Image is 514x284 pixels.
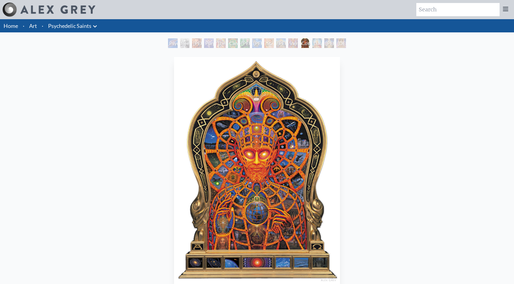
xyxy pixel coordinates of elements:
[312,38,322,48] div: Dalai Lama
[264,38,274,48] div: St. [PERSON_NAME] & The LSD Revelation Revolution
[180,38,190,48] div: Beethoven
[29,22,37,30] a: Art
[252,38,262,48] div: [PERSON_NAME] & the New Eleusis
[48,22,91,30] a: Psychedelic Saints
[300,38,310,48] div: Cosmic [DEMOGRAPHIC_DATA]
[276,38,286,48] div: [PERSON_NAME]
[324,38,334,48] div: [PERSON_NAME]
[4,22,18,29] a: Home
[416,3,500,16] input: Search
[192,38,202,48] div: [PERSON_NAME] M.D., Cartographer of Consciousness
[168,38,178,48] div: Psychedelic Healing
[228,38,238,48] div: Cannabacchus
[240,38,250,48] div: [PERSON_NAME][US_STATE] - Hemp Farmer
[336,38,346,48] div: [DEMOGRAPHIC_DATA]
[216,38,226,48] div: The Shulgins and their Alchemical Angels
[204,38,214,48] div: Purple [DEMOGRAPHIC_DATA]
[288,38,298,48] div: Vajra Guru
[39,19,46,32] li: ·
[20,19,27,32] li: ·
